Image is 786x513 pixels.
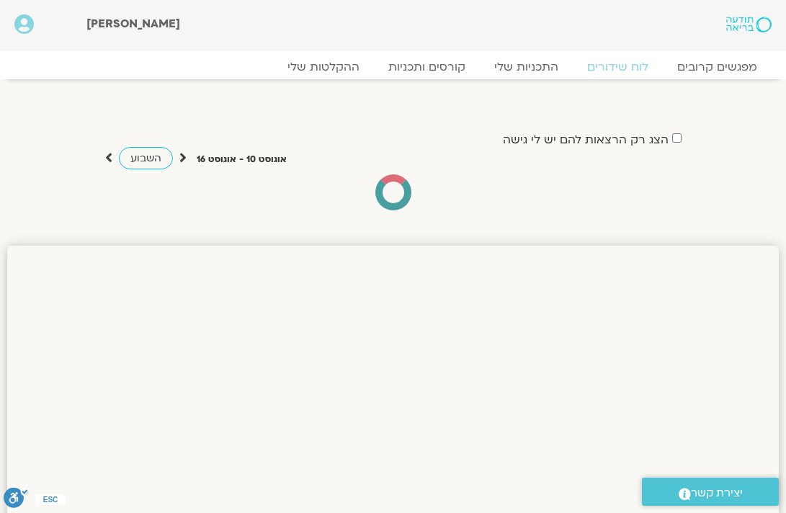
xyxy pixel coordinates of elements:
[14,60,772,74] nav: Menu
[480,60,573,74] a: התכניות שלי
[503,133,669,146] label: הצג רק הרצאות להם יש לי גישה
[663,60,772,74] a: מפגשים קרובים
[273,60,374,74] a: ההקלטות שלי
[197,152,287,167] p: אוגוסט 10 - אוגוסט 16
[374,60,480,74] a: קורסים ותכניות
[119,147,173,169] a: השבוע
[642,478,779,506] a: יצירת קשר
[691,483,743,503] span: יצירת קשר
[130,151,161,165] span: השבוע
[86,16,180,32] span: [PERSON_NAME]
[573,60,663,74] a: לוח שידורים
